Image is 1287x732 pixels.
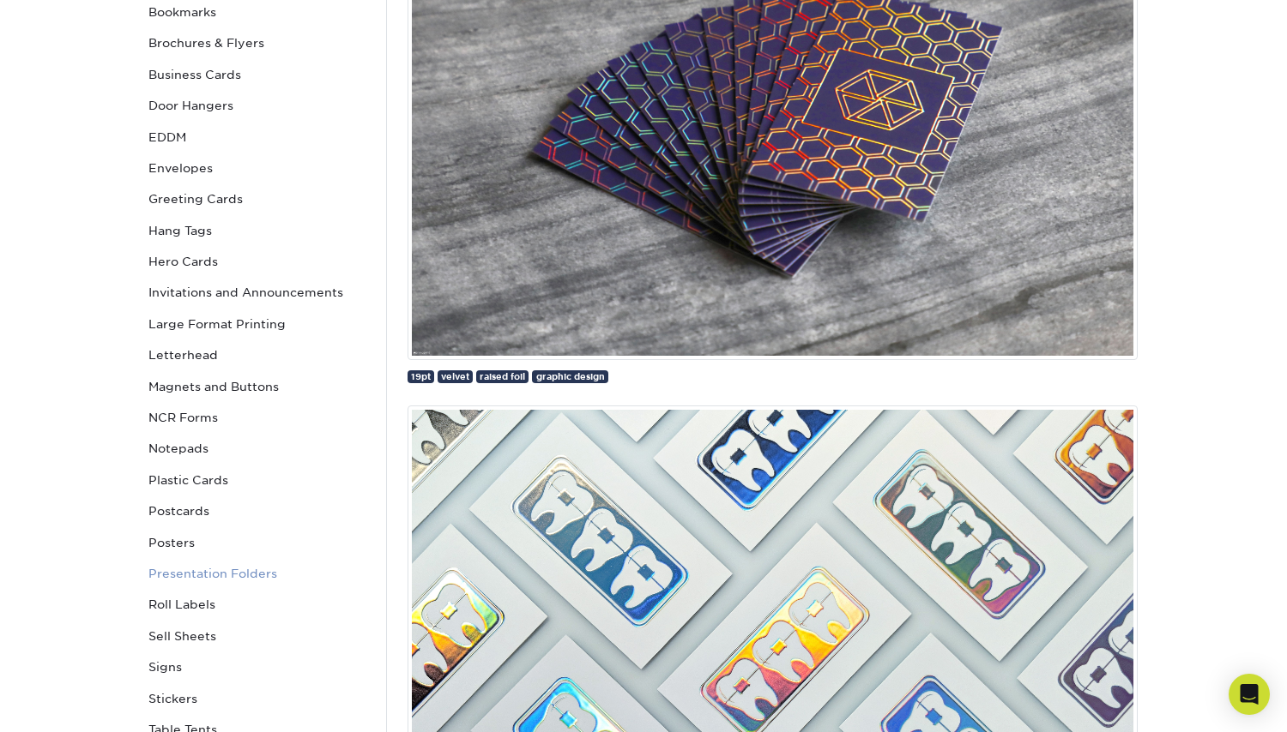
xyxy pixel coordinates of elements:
a: EDDM [142,122,373,153]
span: velvet [441,371,469,381]
a: Plastic Cards [142,465,373,495]
a: Invitations and Announcements [142,277,373,308]
a: Hero Cards [142,246,373,277]
a: Posters [142,527,373,558]
a: NCR Forms [142,402,373,433]
span: raised foil [480,371,525,381]
span: graphic design [536,371,605,381]
a: Postcards [142,495,373,526]
a: raised foil [476,370,529,383]
a: Letterhead [142,339,373,370]
a: Stickers [142,683,373,714]
a: Hang Tags [142,215,373,246]
a: Business Cards [142,59,373,90]
a: Signs [142,651,373,682]
a: velvet [438,370,473,383]
span: 19pt [411,371,431,381]
a: Greeting Cards [142,183,373,214]
a: 19pt [408,370,434,383]
div: Open Intercom Messenger [1229,674,1270,715]
a: Magnets and Buttons [142,371,373,402]
a: Roll Labels [142,589,373,620]
a: Large Format Printing [142,309,373,339]
a: Presentation Folders [142,558,373,589]
a: Notepads [142,433,373,464]
a: Brochures & Flyers [142,27,373,58]
a: Envelopes [142,153,373,183]
a: Door Hangers [142,90,373,121]
a: Sell Sheets [142,621,373,651]
a: graphic design [532,370,607,383]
